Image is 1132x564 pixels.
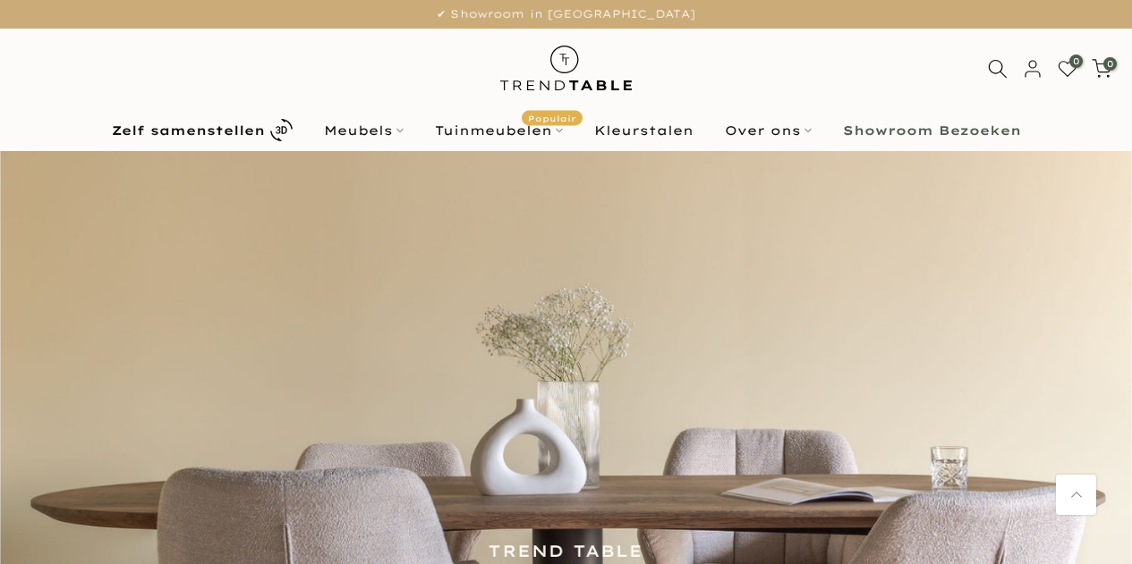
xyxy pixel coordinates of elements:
a: Meubels [308,120,419,141]
p: ✔ Showroom in [GEOGRAPHIC_DATA] [22,4,1110,24]
a: Terug naar boven [1056,475,1096,515]
span: 0 [1103,57,1117,71]
a: TuinmeubelenPopulair [419,120,578,141]
a: 0 [1092,59,1111,79]
a: Kleurstalen [578,120,709,141]
a: Over ons [709,120,827,141]
a: 0 [1058,59,1077,79]
span: 0 [1069,55,1083,68]
b: Showroom Bezoeken [843,124,1021,137]
iframe: toggle-frame [2,473,91,562]
a: Zelf samenstellen [96,114,308,146]
span: Populair [522,110,583,125]
img: trend-table [488,29,644,108]
b: Zelf samenstellen [112,124,265,137]
a: Showroom Bezoeken [827,120,1036,141]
